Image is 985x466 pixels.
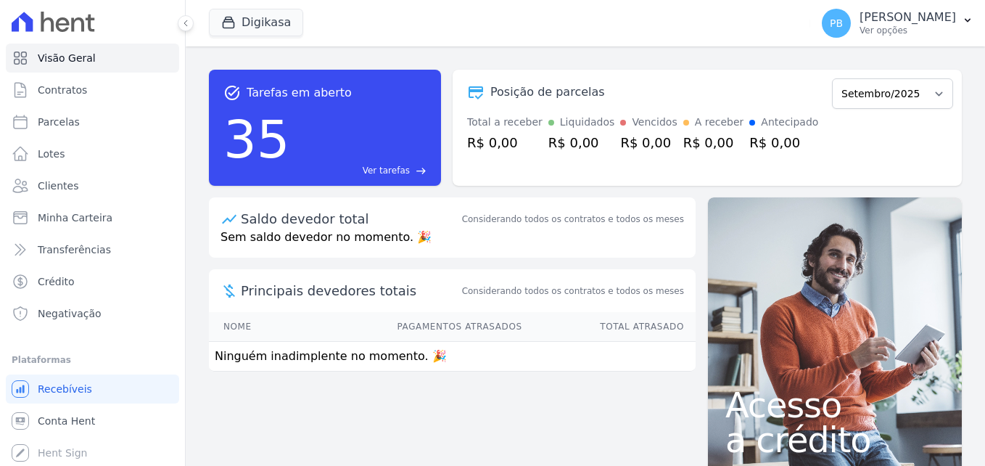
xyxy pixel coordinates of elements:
span: Transferências [38,242,111,257]
span: Parcelas [38,115,80,129]
span: east [416,165,426,176]
a: Crédito [6,267,179,296]
th: Total Atrasado [523,312,696,342]
span: Principais devedores totais [241,281,459,301]
div: Total a receber [467,115,543,130]
span: Lotes [38,147,65,161]
th: Pagamentos Atrasados [296,312,523,342]
a: Ver tarefas east [296,164,426,177]
span: Acesso [725,388,944,422]
div: Plataformas [12,351,173,369]
div: Considerando todos os contratos e todos os meses [462,213,684,226]
span: Clientes [38,179,78,193]
p: Sem saldo devedor no momento. 🎉 [209,229,696,258]
p: [PERSON_NAME] [860,10,956,25]
span: Minha Carteira [38,210,112,225]
span: Visão Geral [38,51,96,65]
a: Transferências [6,235,179,264]
span: Conta Hent [38,414,95,428]
div: R$ 0,00 [683,133,744,152]
p: Ver opções [860,25,956,36]
a: Conta Hent [6,406,179,436]
div: Liquidados [560,115,615,130]
div: R$ 0,00 [548,133,615,152]
a: Clientes [6,171,179,200]
span: Tarefas em aberto [247,84,352,102]
a: Visão Geral [6,44,179,73]
div: R$ 0,00 [467,133,543,152]
div: A receber [695,115,744,130]
span: task_alt [223,84,241,102]
div: Antecipado [761,115,818,130]
button: PB [PERSON_NAME] Ver opções [810,3,985,44]
span: Contratos [38,83,87,97]
a: Parcelas [6,107,179,136]
a: Minha Carteira [6,203,179,232]
span: Crédito [38,274,75,289]
span: Ver tarefas [363,164,410,177]
div: R$ 0,00 [749,133,818,152]
th: Nome [209,312,296,342]
div: Posição de parcelas [490,83,605,101]
span: Negativação [38,306,102,321]
div: 35 [223,102,290,177]
a: Lotes [6,139,179,168]
a: Contratos [6,75,179,105]
button: Digikasa [209,9,303,36]
a: Recebíveis [6,375,179,404]
div: Saldo devedor total [241,209,459,229]
div: R$ 0,00 [620,133,677,152]
td: Ninguém inadimplente no momento. 🎉 [209,342,696,372]
span: PB [830,18,843,28]
span: Recebíveis [38,382,92,396]
a: Negativação [6,299,179,328]
span: Considerando todos os contratos e todos os meses [462,285,684,298]
span: a crédito [725,422,944,457]
div: Vencidos [632,115,677,130]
